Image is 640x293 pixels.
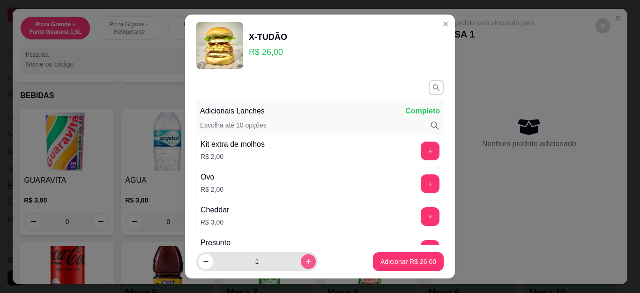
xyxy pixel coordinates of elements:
[200,120,267,131] p: Escolha até 10 opções
[380,257,436,266] p: Adicionar R$ 26,00
[421,207,439,226] button: add
[201,152,265,161] p: R$ 2,00
[201,237,231,248] div: Presunto
[249,30,287,44] div: X-TUDÃO
[201,218,229,227] p: R$ 3,00
[201,172,223,183] div: Ovo
[301,254,316,269] button: increase-product-quantity
[201,139,265,150] div: Kit extra de molhos
[438,16,453,31] button: Close
[421,240,439,259] button: add
[249,45,287,59] p: R$ 26,00
[421,142,439,160] button: add
[196,22,243,69] img: product-image
[405,105,440,117] p: Completo
[201,204,229,216] div: Cheddar
[373,252,444,271] button: Adicionar R$ 26,00
[201,185,223,194] p: R$ 2,00
[421,174,439,193] button: add
[198,254,213,269] button: decrease-product-quantity
[200,105,265,117] p: Adicionais Lanches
